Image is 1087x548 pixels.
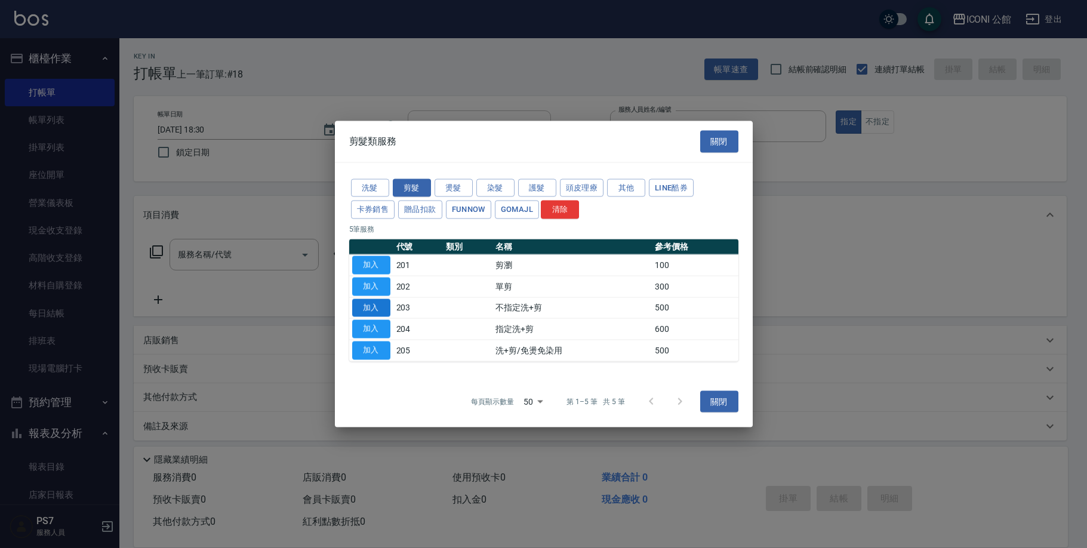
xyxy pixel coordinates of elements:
button: 贈品扣款 [398,201,442,219]
td: 單剪 [492,276,652,297]
button: 加入 [352,320,390,338]
button: LINE酷券 [649,178,694,197]
td: 201 [393,254,443,276]
p: 5 筆服務 [349,224,738,235]
button: 加入 [352,256,390,275]
th: 名稱 [492,239,652,255]
button: 洗髮 [351,178,389,197]
td: 204 [393,318,443,340]
button: 剪髮 [393,178,431,197]
button: FUNNOW [446,201,491,219]
button: 關閉 [700,131,738,153]
td: 500 [652,340,738,361]
th: 類別 [443,239,492,255]
td: 203 [393,297,443,319]
div: 50 [519,385,547,417]
td: 202 [393,276,443,297]
button: 護髮 [518,178,556,197]
td: 600 [652,318,738,340]
td: 500 [652,297,738,319]
th: 參考價格 [652,239,738,255]
span: 剪髮類服務 [349,136,397,147]
button: 燙髮 [435,178,473,197]
button: 頭皮理療 [560,178,604,197]
button: 加入 [352,277,390,295]
button: 關閉 [700,390,738,412]
button: GOMAJL [495,201,539,219]
button: 加入 [352,298,390,317]
button: 染髮 [476,178,515,197]
button: 加入 [352,341,390,360]
p: 第 1–5 筆 共 5 筆 [566,396,624,407]
td: 洗+剪/免燙免染用 [492,340,652,361]
th: 代號 [393,239,443,255]
td: 指定洗+剪 [492,318,652,340]
td: 300 [652,276,738,297]
td: 剪瀏 [492,254,652,276]
p: 每頁顯示數量 [471,396,514,407]
button: 清除 [541,201,579,219]
td: 不指定洗+剪 [492,297,652,319]
td: 100 [652,254,738,276]
td: 205 [393,340,443,361]
button: 其他 [607,178,645,197]
button: 卡券銷售 [351,201,395,219]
